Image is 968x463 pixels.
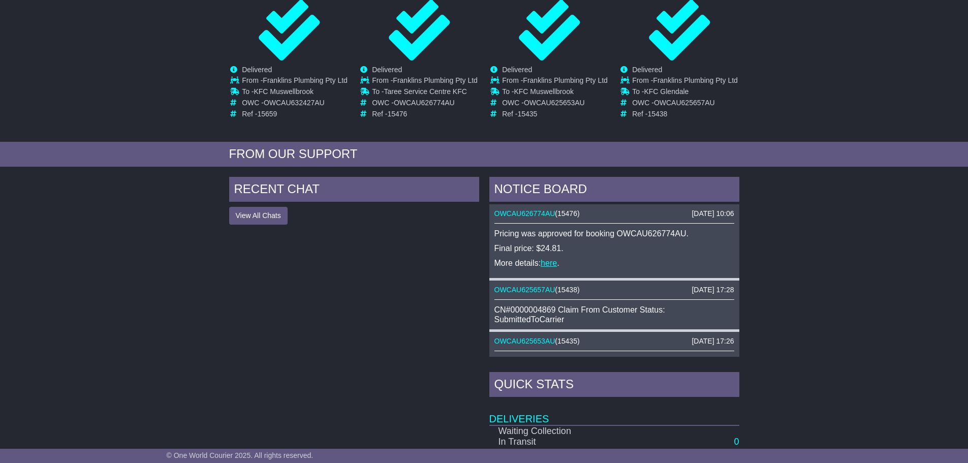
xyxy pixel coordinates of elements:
[494,286,734,294] div: ( )
[387,110,407,118] span: 15476
[632,76,738,87] td: From -
[372,87,478,99] td: To -
[692,286,734,294] div: [DATE] 17:28
[489,399,739,425] td: Deliveries
[494,229,734,238] p: Pricing was approved for booking OWCAU626774AU.
[502,110,608,118] td: Ref -
[264,99,325,107] span: OWCAU632427AU
[372,110,478,118] td: Ref -
[644,87,689,96] span: KFC Glendale
[523,76,608,84] span: Franklins Plumbing Pty Ltd
[654,99,715,107] span: OWCAU625657AU
[653,76,738,84] span: Franklins Plumbing Pty Ltd
[494,337,555,345] a: OWCAU625653AU
[494,305,734,324] div: CN#0000004869 Claim From Customer Status: SubmittedToCarrier
[372,76,478,87] td: From -
[229,207,288,225] button: View All Chats
[734,437,739,447] a: 0
[632,110,738,118] td: Ref -
[489,437,656,448] td: In Transit
[557,337,577,345] span: 15435
[242,66,272,74] span: Delivered
[242,110,348,118] td: Ref -
[502,66,532,74] span: Delivered
[557,286,577,294] span: 15438
[494,243,734,253] p: Final price: $24.81.
[254,87,313,96] span: KFC Muswellbrook
[229,147,739,162] div: FROM OUR SUPPORT
[242,76,348,87] td: From -
[489,177,739,204] div: NOTICE BOARD
[372,99,478,110] td: OWC -
[393,76,478,84] span: Franklins Plumbing Pty Ltd
[502,99,608,110] td: OWC -
[692,209,734,218] div: [DATE] 10:06
[394,99,455,107] span: OWCAU626774AU
[692,337,734,346] div: [DATE] 17:26
[647,110,667,118] span: 15438
[632,66,662,74] span: Delivered
[632,99,738,110] td: OWC -
[494,356,734,376] div: CN#0000004868 Claim From Customer Status: SubmittedToCarrier
[489,425,656,437] td: Waiting Collection
[489,448,656,459] td: Delivering
[502,87,608,99] td: To -
[517,110,537,118] span: 15435
[242,87,348,99] td: To -
[494,337,734,346] div: ( )
[494,209,555,218] a: OWCAU626774AU
[372,66,402,74] span: Delivered
[514,87,573,96] span: KFC Muswellbrook
[229,177,479,204] div: RECENT CHAT
[734,448,739,458] a: 0
[502,76,608,87] td: From -
[489,372,739,399] div: Quick Stats
[494,258,734,268] p: More details: .
[263,76,348,84] span: Franklins Plumbing Pty Ltd
[557,209,577,218] span: 15476
[494,209,734,218] div: ( )
[632,87,738,99] td: To -
[167,451,314,459] span: © One World Courier 2025. All rights reserved.
[494,286,555,294] a: OWCAU625657AU
[242,99,348,110] td: OWC -
[257,110,277,118] span: 15659
[524,99,585,107] span: OWCAU625653AU
[384,87,466,96] span: Taree Service Centre KFC
[541,259,557,267] a: here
